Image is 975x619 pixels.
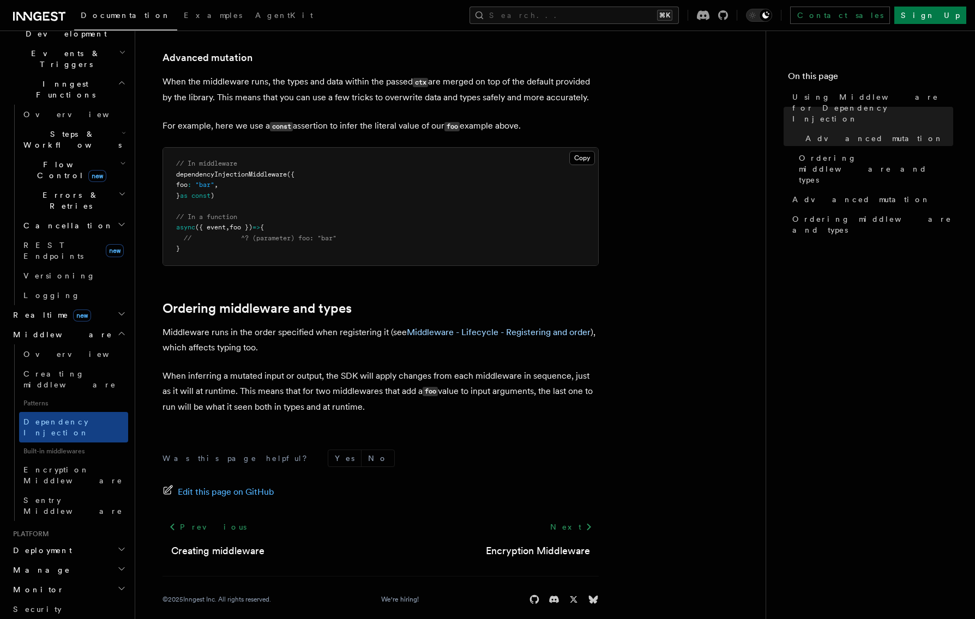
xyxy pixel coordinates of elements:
button: Cancellation [19,216,128,235]
span: foo [176,181,188,189]
button: Flow Controlnew [19,155,128,185]
span: , [226,223,230,231]
span: AgentKit [255,11,313,20]
span: // In middleware [176,160,237,167]
a: Encryption Middleware [19,460,128,490]
span: ({ event [195,223,226,231]
span: Overview [23,110,136,119]
a: Versioning [19,266,128,286]
a: Ordering middleware and types [162,301,352,316]
span: foo }) [230,223,252,231]
a: Logging [19,286,128,305]
button: Errors & Retries [19,185,128,216]
span: // ^? (parameter) foo: "bar" [184,234,336,242]
span: Examples [184,11,242,20]
span: Manage [9,565,70,575]
span: Creating middleware [23,369,116,389]
span: Cancellation [19,220,113,231]
button: Events & Triggers [9,44,128,74]
button: Middleware [9,325,128,344]
span: Errors & Retries [19,190,118,211]
span: const [191,192,210,199]
span: Steps & Workflows [19,129,122,150]
a: Documentation [74,3,177,31]
a: AgentKit [249,3,320,29]
button: Inngest Functions [9,74,128,105]
span: => [252,223,260,231]
span: Flow Control [19,159,120,181]
span: Inngest Functions [9,78,118,100]
a: Middleware - Lifecycle - Registering and order [407,327,591,337]
span: Edit this page on GitHub [178,484,274,500]
span: ) [210,192,214,199]
span: Ordering middleware and types [799,153,953,185]
span: "bar" [195,181,214,189]
a: We're hiring! [381,595,419,604]
a: Dependency Injection [19,412,128,442]
code: foo [423,387,438,396]
button: Deployment [9,541,128,560]
span: new [88,170,106,182]
button: Monitor [9,580,128,599]
span: REST Endpoints [23,241,83,260]
span: Sentry Middleware [23,496,123,515]
a: Advanced mutation [788,190,953,209]
span: async [176,223,195,231]
a: Sign Up [894,7,966,24]
button: Search...⌘K [470,7,679,24]
button: Toggle dark mode [746,9,772,22]
a: Overview [19,105,128,124]
span: ({ [287,171,294,178]
span: Dependency Injection [23,417,89,437]
span: } [176,245,180,252]
span: Deployment [9,545,72,556]
code: foo [444,122,460,131]
button: Copy [569,151,595,165]
a: Creating middleware [171,543,264,559]
span: Realtime [9,309,91,320]
a: Using Middleware for Dependency Injection [788,87,953,129]
span: } [176,192,180,199]
span: Monitor [9,584,64,595]
a: Examples [177,3,249,29]
span: // In a function [176,213,237,221]
span: , [214,181,218,189]
span: new [106,244,124,257]
a: Advanced mutation [162,50,252,65]
span: { [260,223,264,231]
span: Advanced mutation [792,194,930,205]
span: Security [13,605,62,614]
span: Events & Triggers [9,48,119,70]
a: Ordering middleware and types [788,209,953,240]
span: Patterns [19,395,128,412]
a: Overview [19,344,128,364]
span: Encryption Middleware [23,465,123,485]
a: Edit this page on GitHub [162,484,274,500]
button: Realtimenew [9,305,128,325]
span: Ordering middleware and types [792,214,953,235]
code: ctx [413,78,428,87]
span: dependencyInjectionMiddleware [176,171,287,178]
div: Middleware [9,344,128,521]
a: Next [544,517,599,537]
span: Documentation [81,11,171,20]
code: const [270,122,293,131]
p: For example, here we use a assertion to infer the literal value of our example above. [162,118,599,134]
p: When inferring a mutated input or output, the SDK will apply changes from each middleware in sequ... [162,368,599,415]
span: Built-in middlewares [19,442,128,460]
a: Advanced mutation [801,129,953,148]
span: Using Middleware for Dependency Injection [792,92,953,124]
button: No [362,450,394,466]
p: When the middleware runs, the types and data within the passed are merged on top of the default p... [162,74,599,105]
button: Steps & Workflows [19,124,128,155]
p: Was this page helpful? [162,453,315,464]
button: Manage [9,560,128,580]
div: Inngest Functions [9,105,128,305]
span: Versioning [23,271,95,280]
a: Ordering middleware and types [795,148,953,190]
kbd: ⌘K [657,10,672,21]
a: Previous [162,517,252,537]
span: new [73,309,91,321]
a: Security [9,599,128,619]
span: Logging [23,291,80,300]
